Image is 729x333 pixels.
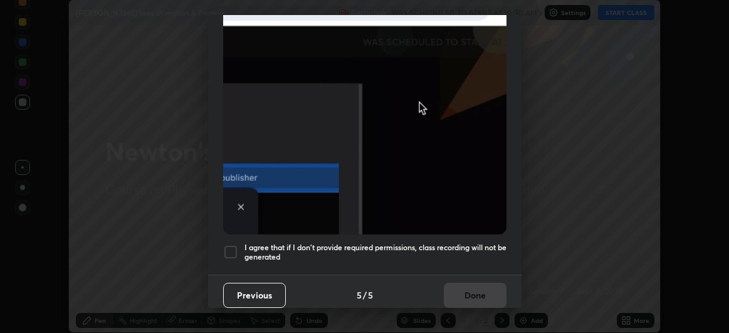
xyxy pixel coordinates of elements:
h4: 5 [368,288,373,302]
button: Previous [223,283,286,308]
h4: / [363,288,367,302]
h4: 5 [357,288,362,302]
h5: I agree that if I don't provide required permissions, class recording will not be generated [244,243,506,262]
